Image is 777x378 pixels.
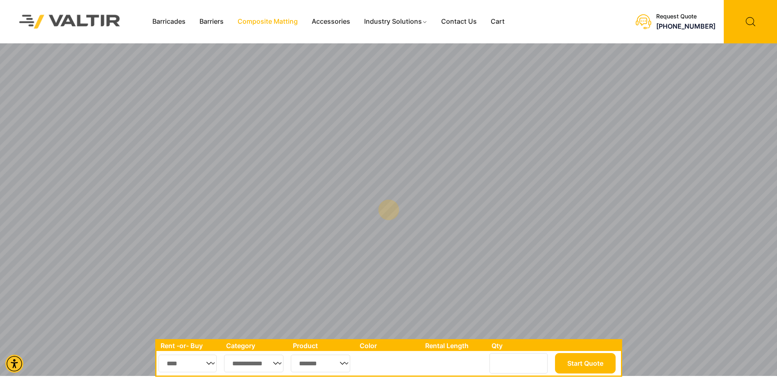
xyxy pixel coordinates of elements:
th: Category [222,340,289,351]
a: [PHONE_NUMBER] [656,22,716,30]
th: Qty [487,340,553,351]
th: Color [356,340,421,351]
img: Valtir Rentals [9,4,131,39]
a: Accessories [305,16,357,28]
a: Composite Matting [231,16,305,28]
button: Start Quote [555,353,616,373]
div: Request Quote [656,13,716,20]
a: Industry Solutions [357,16,435,28]
div: Accessibility Menu [5,355,23,373]
a: Barricades [145,16,193,28]
a: Contact Us [434,16,484,28]
th: Product [289,340,356,351]
th: Rent -or- Buy [156,340,222,351]
a: Barriers [193,16,231,28]
a: Cart [484,16,512,28]
th: Rental Length [421,340,487,351]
